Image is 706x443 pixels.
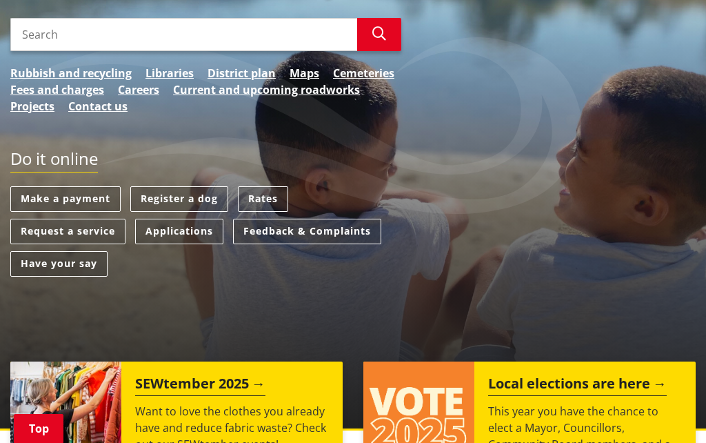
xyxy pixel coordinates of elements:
a: Fees and charges [10,81,104,98]
a: Applications [135,219,223,244]
h2: SEWtember 2025 [135,375,265,396]
a: Contact us [68,98,128,115]
a: Feedback & Complaints [233,219,381,244]
a: Have your say [10,251,108,277]
a: Make a payment [10,186,121,212]
a: Rates [238,186,288,212]
a: District plan [208,65,276,81]
h2: Local elections are here [488,375,667,396]
h2: Do it online [10,149,98,173]
a: Rubbish and recycling [10,65,132,81]
a: Top [14,414,63,443]
input: Search input [10,18,357,51]
a: Projects [10,98,54,115]
a: Maps [290,65,319,81]
a: Careers [118,81,159,98]
a: Libraries [145,65,194,81]
iframe: Messenger Launcher [643,385,692,435]
a: Register a dog [130,186,228,212]
a: Cemeteries [333,65,394,81]
a: Current and upcoming roadworks [173,81,360,98]
a: Request a service [10,219,125,244]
